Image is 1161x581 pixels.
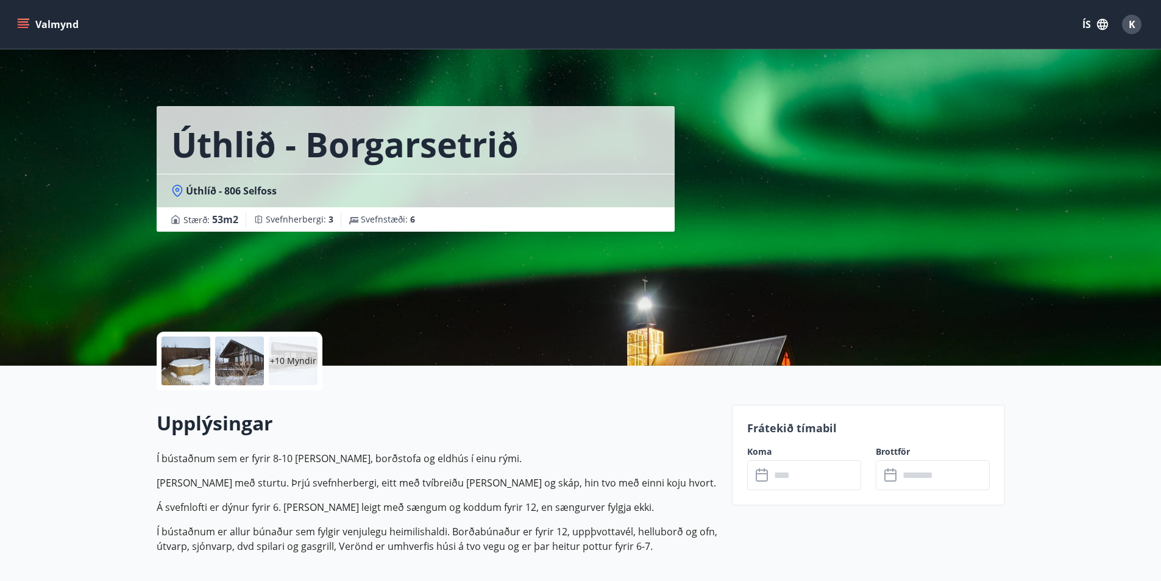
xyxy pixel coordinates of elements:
[876,446,990,458] label: Brottför
[361,213,415,226] span: Svefnstæði :
[1129,18,1135,31] span: K
[270,355,316,367] p: +10 Myndir
[157,476,717,490] p: [PERSON_NAME] með sturtu. Þrjú svefnherbergi, eitt með tvíbreiðu [PERSON_NAME] og skáp, hin tvo m...
[157,500,717,515] p: Á svefnlofti er dýnur fyrir 6. [PERSON_NAME] leigt með sængum og koddum fyrir 12, en sængurver fy...
[266,213,333,226] span: Svefnherbergi :
[183,212,238,227] span: Stærð :
[1076,13,1115,35] button: ÍS
[747,446,861,458] label: Koma
[157,410,717,437] h2: Upplýsingar
[747,420,990,436] p: Frátekið tímabil
[157,451,717,466] p: Í bústaðnum sem er fyrir 8-10 [PERSON_NAME], borðstofa og eldhús í einu rými.
[157,524,717,554] p: Í bústaðnum er allur búnaður sem fylgir venjulegu heimilishaldi. Borðabúnaður er fyrir 12, uppþvo...
[1117,10,1146,39] button: K
[171,121,519,167] h1: Úthlið - Borgarsetrið
[212,213,238,226] span: 53 m2
[186,184,277,198] span: Úthlíð - 806 Selfoss
[15,13,83,35] button: menu
[410,213,415,225] span: 6
[328,213,333,225] span: 3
